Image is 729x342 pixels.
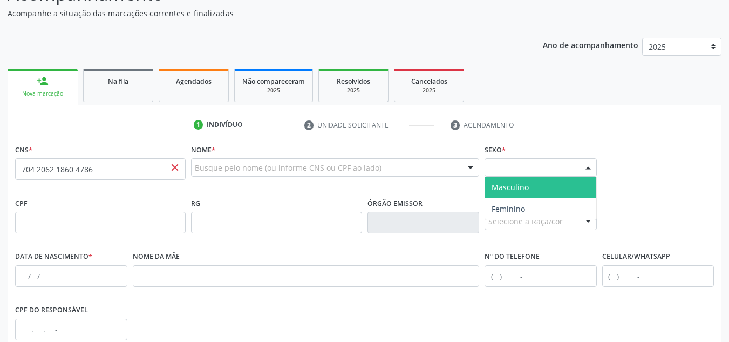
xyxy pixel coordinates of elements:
span: Cancelados [411,77,447,86]
span: Agendados [176,77,212,86]
label: Sexo [485,142,506,158]
label: Órgão emissor [367,195,423,212]
span: Na fila [108,77,128,86]
span: Não compareceram [242,77,305,86]
input: (__) _____-_____ [602,265,714,287]
p: Ano de acompanhamento [543,38,638,51]
p: Acompanhe a situação das marcações correntes e finalizadas [8,8,507,19]
label: Nome [191,142,215,158]
label: CPF [15,195,28,212]
div: 2025 [326,86,380,95]
span: Busque pelo nome (ou informe CNS ou CPF ao lado) [195,162,381,173]
span: Feminino [492,204,525,214]
div: Nova marcação [15,90,70,98]
div: 2025 [402,86,456,95]
label: CNS [15,142,32,158]
input: __/__/____ [15,265,127,287]
label: CPF do responsável [15,302,88,319]
span: close [169,162,181,173]
label: Nº do Telefone [485,249,540,265]
span: Masculino [492,182,529,192]
label: Celular/WhatsApp [602,249,670,265]
div: person_add [37,75,49,87]
span: Selecione a Raça/cor [488,216,563,227]
label: Data de nascimento [15,249,92,265]
span: Resolvidos [337,77,370,86]
div: 1 [194,120,203,130]
div: 2025 [242,86,305,95]
input: ___.___.___-__ [15,319,127,340]
input: (__) _____-_____ [485,265,597,287]
label: Nome da mãe [133,249,180,265]
label: RG [191,195,200,212]
div: Indivíduo [207,120,243,130]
